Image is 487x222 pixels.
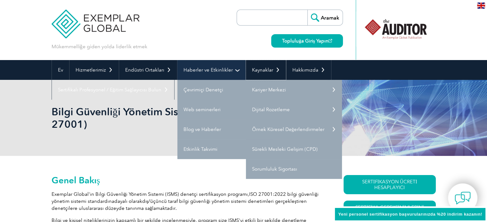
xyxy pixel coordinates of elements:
[183,146,217,152] font: Etkinlik Takvimi
[177,60,246,80] a: Haberler ve Etkinlikler
[177,139,273,159] a: Etkinlik Takvimi
[338,212,482,217] font: Yeni personel sertifikasyon başvurularınızda %20 indirim kazanın!
[329,39,332,42] img: open_square.png
[183,87,223,93] font: Çevrimiçi Denetçi
[52,43,147,50] font: Mükemmelliğe giden yolda liderlik etmek
[246,60,286,80] a: Kaynaklar
[246,119,342,139] a: Örnek Küresel Değerlendirmeler
[271,34,343,48] a: Topluluğa Giriş Yapın
[52,191,249,197] font: Exemplar Global'in Bilgi Güvenliği Yönetim Sistemi (ISMS) denetçi sertifikasyon programı,
[58,67,63,73] font: Ev
[177,119,273,139] a: Blog ve Haberler
[183,67,233,73] font: Haberler ve Etkinlikler
[286,60,331,80] a: Hakkımızda
[355,204,424,216] font: Sertifika Gereksinimlerini İndirin
[52,60,69,80] a: Ev
[183,107,221,112] font: Web seminerleri
[252,146,318,152] font: Sürekli Mesleki Gelişim (CPD)
[362,179,417,190] font: SERTİFİKASYON ÜCRETİ HESAPLAYICI
[52,80,174,100] a: Sertifikalı Profesyonel / Eğitim Sağlayıcısı Bulun
[307,10,343,25] input: Aramak
[344,175,436,194] a: SERTİFİKASYON ÜCRETİ HESAPLAYICI
[455,190,471,206] img: contact-chat.png
[58,87,161,93] font: Sertifikalı Profesyonel / Eğitim Sağlayıcısı Bulun
[252,87,286,93] font: Kariyer Merkezi
[69,60,119,80] a: Hizmetlerimiz
[292,67,318,73] font: Hakkımızda
[52,175,100,186] font: Genel Bakış
[114,198,142,204] font: dayalı olarak
[183,126,221,132] font: Blog ve Haberler
[125,67,164,73] font: Endüstri Ortakları
[252,166,297,172] font: Sorumluluk Sigortası
[282,38,328,44] font: Topluluğa Giriş Yapın
[177,80,273,100] a: Çevrimiçi Denetçi
[52,105,269,130] font: Bilgi Güvenliği Yönetim Sistemi Denetçisi (ISO 27001)
[76,67,106,73] font: Hizmetlerimiz
[246,139,342,159] a: Sürekli Mesleki Gelişim (CPD)
[252,126,325,132] font: Örnek Küresel Değerlendirmeler
[246,159,342,179] a: Sorumluluk Sigortası
[252,67,273,73] font: Kaynaklar
[177,100,273,119] a: Web seminerleri
[246,100,342,119] a: Dijital Rozetleme
[344,201,436,220] a: Sertifika Gereksinimlerini İndirin
[246,80,342,100] a: Kariyer Merkezi
[119,60,177,80] a: Endüstri Ortakları
[52,198,307,211] font: dış/üçüncü taraf bilgi güvenliği yönetim sistemi denetimleri gerçekleştiren denetçilere uluslarar...
[252,107,290,112] font: Dijital Rozetleme
[477,3,485,9] img: en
